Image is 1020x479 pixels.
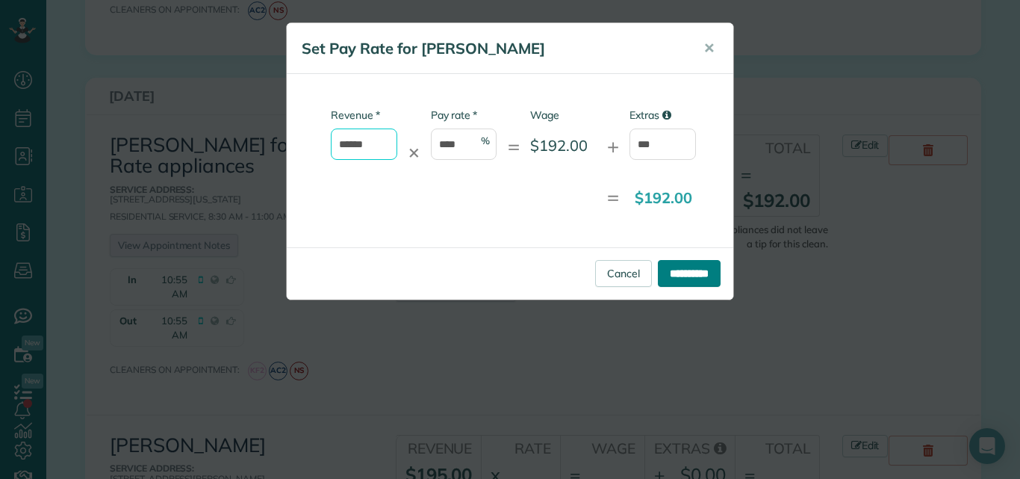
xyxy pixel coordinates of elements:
div: $192.00 [530,135,597,156]
strong: $192.00 [635,188,692,207]
div: + [597,132,629,161]
div: = [597,182,629,212]
span: % [481,134,490,148]
div: = [497,132,529,161]
label: Wage [530,108,597,123]
span: ✕ [703,40,715,57]
h5: Set Pay Rate for [PERSON_NAME] [302,38,682,59]
label: Extras [629,108,696,123]
a: Cancel [595,260,652,287]
label: Pay rate [431,108,477,123]
label: Revenue [331,108,379,123]
div: ✕ [397,142,430,164]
